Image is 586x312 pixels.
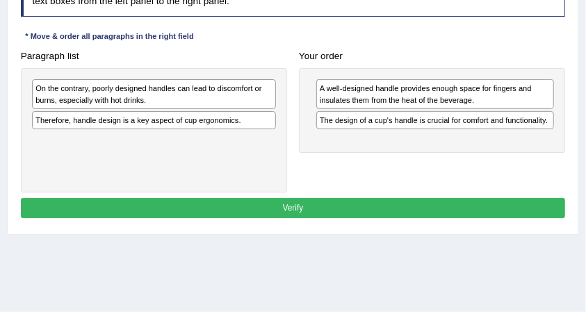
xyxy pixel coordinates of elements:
[32,79,276,109] div: On the contrary, poorly designed handles can lead to discomfort or burns, especially with hot dri...
[299,51,565,62] h4: Your order
[316,79,554,109] div: A well-designed handle provides enough space for fingers and insulates them from the heat of the ...
[316,111,554,130] div: The design of a cup's handle is crucial for comfort and functionality.
[32,111,276,130] div: Therefore, handle design is a key aspect of cup ergonomics.
[21,31,199,43] div: * Move & order all paragraphs in the right field
[21,198,566,218] button: Verify
[21,51,287,62] h4: Paragraph list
